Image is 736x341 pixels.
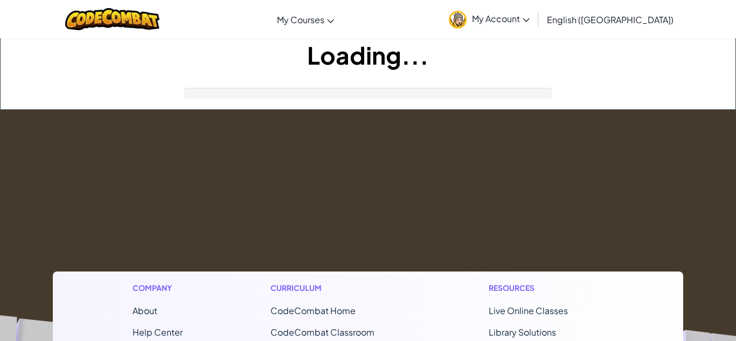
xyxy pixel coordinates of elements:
span: My Courses [277,14,324,25]
h1: Company [133,282,183,294]
h1: Curriculum [270,282,401,294]
a: Library Solutions [489,326,556,338]
span: CodeCombat Home [270,305,356,316]
span: My Account [472,13,530,24]
span: English ([GEOGRAPHIC_DATA]) [547,14,673,25]
img: CodeCombat logo [65,8,159,30]
img: avatar [449,11,467,29]
a: About [133,305,157,316]
a: English ([GEOGRAPHIC_DATA]) [541,5,679,34]
a: Live Online Classes [489,305,568,316]
h1: Resources [489,282,603,294]
h1: Loading... [1,38,735,72]
a: My Courses [272,5,339,34]
a: My Account [443,2,535,36]
a: Help Center [133,326,183,338]
a: CodeCombat Classroom [270,326,374,338]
